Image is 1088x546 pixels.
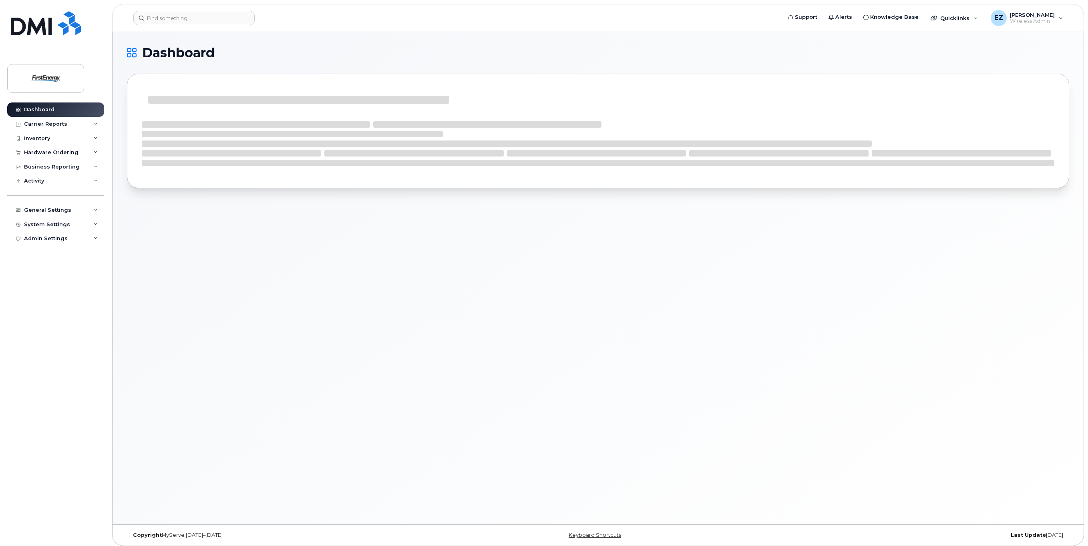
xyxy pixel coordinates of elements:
span: Dashboard [142,47,215,59]
strong: Copyright [133,532,162,538]
a: Keyboard Shortcuts [569,532,621,538]
div: [DATE] [755,532,1069,538]
strong: Last Update [1011,532,1046,538]
div: MyServe [DATE]–[DATE] [127,532,441,538]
